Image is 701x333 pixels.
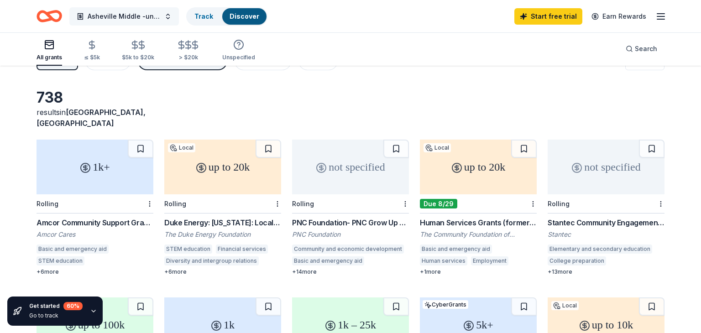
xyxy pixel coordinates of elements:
[164,230,281,239] div: The Duke Energy Foundation
[168,143,195,152] div: Local
[29,302,83,310] div: Get started
[164,140,281,194] div: up to 20k
[37,140,153,276] a: 1k+RollingAmcor Community Support GrantsAmcor CaresBasic and emergency aidSTEM educationHomeless ...
[37,36,62,66] button: All grants
[618,40,664,58] button: Search
[471,256,508,265] div: Employment
[551,301,579,310] div: Local
[548,140,664,276] a: not specifiedRollingStantec Community Engagement GrantStantecElementary and secondary educationCo...
[292,230,409,239] div: PNC Foundation
[37,108,146,128] span: in
[222,36,255,66] button: Unspecified
[164,140,281,276] a: up to 20kLocalRollingDuke Energy: [US_STATE]: Local Impact GrantsThe Duke Energy FoundationSTEM e...
[292,256,364,265] div: Basic and emergency aid
[548,140,664,194] div: not specified
[37,54,62,61] div: All grants
[548,245,652,254] div: Elementary and secondary education
[216,245,268,254] div: Financial services
[164,256,259,265] div: Diversity and intergroup relations
[69,7,179,26] button: Asheville Middle -united way
[176,36,200,66] button: > $20k
[420,245,492,254] div: Basic and emergency aid
[29,312,83,319] div: Go to track
[176,54,200,61] div: > $20k
[37,5,62,27] a: Home
[37,200,58,208] div: Rolling
[420,199,457,208] div: Due 8/29
[37,268,153,276] div: + 6 more
[37,107,153,129] div: results
[292,268,409,276] div: + 14 more
[37,245,109,254] div: Basic and emergency aid
[420,140,537,194] div: up to 20k
[292,140,409,276] a: not specifiedRollingPNC Foundation- PNC Grow Up GreatPNC FoundationCommunity and economic develop...
[635,43,657,54] span: Search
[122,54,154,61] div: $5k to $20k
[420,140,537,276] a: up to 20kLocalDue 8/29Human Services Grants (formerly People in Need)The Community Foundation of ...
[164,200,186,208] div: Rolling
[548,230,664,239] div: Stantec
[420,256,467,265] div: Human services
[88,11,161,22] span: Asheville Middle -united way
[292,245,404,254] div: Community and economic development
[548,268,664,276] div: + 13 more
[37,230,153,239] div: Amcor Cares
[420,230,537,239] div: The Community Foundation of [GEOGRAPHIC_DATA][US_STATE]
[84,36,100,66] button: ≤ $5k
[292,200,314,208] div: Rolling
[37,140,153,194] div: 1k+
[424,143,451,152] div: Local
[420,268,537,276] div: + 1 more
[63,302,83,310] div: 60 %
[194,12,213,20] a: Track
[37,256,84,265] div: STEM education
[514,8,582,25] a: Start free trial
[164,245,212,254] div: STEM education
[292,140,409,194] div: not specified
[37,88,153,107] div: 738
[164,217,281,228] div: Duke Energy: [US_STATE]: Local Impact Grants
[37,217,153,228] div: Amcor Community Support Grants
[122,36,154,66] button: $5k to $20k
[420,217,537,228] div: Human Services Grants (formerly People in Need)
[164,268,281,276] div: + 6 more
[586,8,652,25] a: Earn Rewards
[548,217,664,228] div: Stantec Community Engagement Grant
[423,300,468,309] div: CyberGrants
[292,217,409,228] div: PNC Foundation- PNC Grow Up Great
[186,7,267,26] button: TrackDiscover
[222,54,255,61] div: Unspecified
[37,108,146,128] span: [GEOGRAPHIC_DATA], [GEOGRAPHIC_DATA]
[230,12,259,20] a: Discover
[548,256,606,265] div: College preparation
[88,256,145,265] div: Homeless services
[84,54,100,61] div: ≤ $5k
[548,200,570,208] div: Rolling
